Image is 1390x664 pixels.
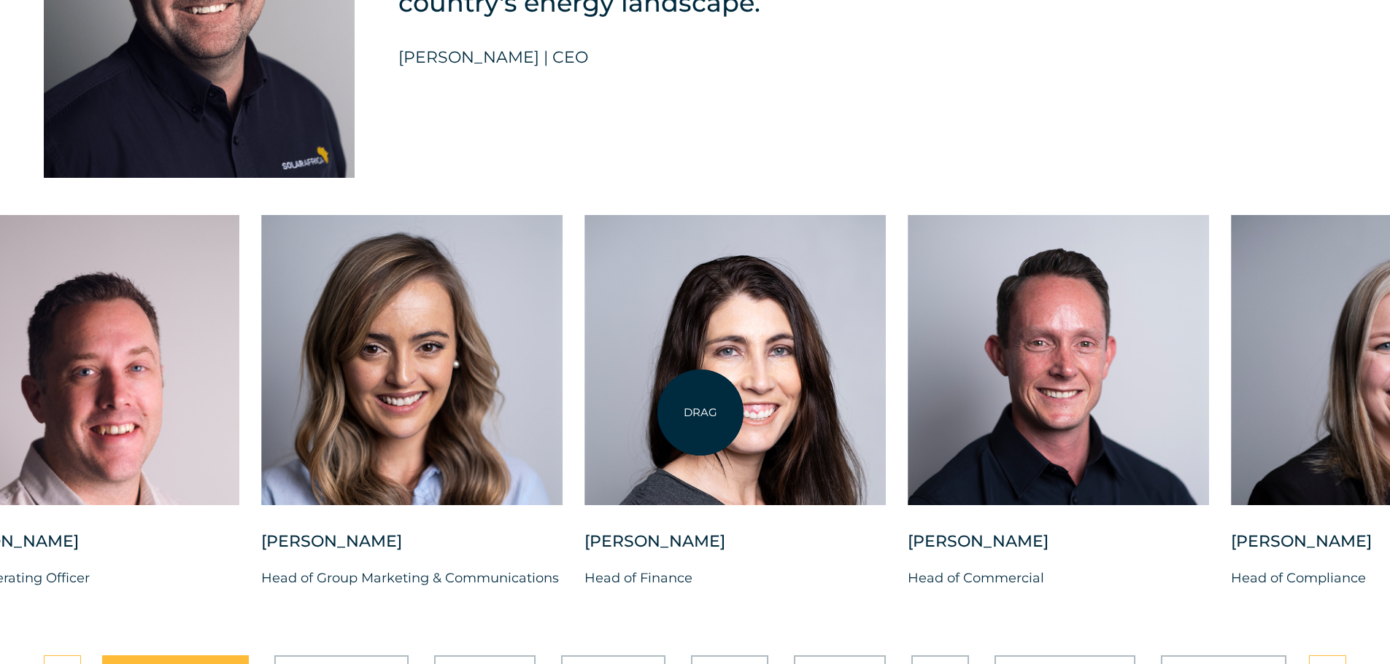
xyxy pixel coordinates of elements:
[261,567,563,589] p: Head of Group Marketing & Communications
[908,567,1209,589] p: Head of Commercial
[261,531,563,567] div: [PERSON_NAME]
[584,567,886,589] p: Head of Finance
[398,48,588,67] h5: [PERSON_NAME] | CEO
[908,531,1209,567] div: [PERSON_NAME]
[584,531,886,567] div: [PERSON_NAME]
